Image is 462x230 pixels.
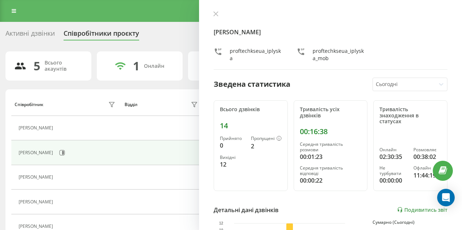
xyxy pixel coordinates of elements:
[214,79,290,90] div: Зведена статистика
[413,147,441,152] div: Розмовляє
[19,125,55,130] div: [PERSON_NAME]
[19,175,55,180] div: [PERSON_NAME]
[379,106,441,125] div: Тривалість знаходження в статусах
[125,102,137,107] div: Відділ
[300,176,362,185] div: 00:00:22
[19,150,55,155] div: [PERSON_NAME]
[219,221,224,225] text: 12
[413,165,441,171] div: Офлайн
[34,59,40,73] div: 5
[144,63,164,69] div: Онлайн
[379,176,407,185] div: 00:00:00
[15,102,43,107] div: Співробітник
[19,199,55,204] div: [PERSON_NAME]
[214,28,447,36] h4: [PERSON_NAME]
[230,47,282,62] div: proftechkseua_iplyska
[220,121,282,130] div: 14
[373,220,447,225] div: Сумарно (Сьогодні)
[397,207,447,213] a: Подивитись звіт
[220,136,245,141] div: Прийнято
[379,152,407,161] div: 02:30:35
[220,141,245,150] div: 0
[19,224,55,229] div: [PERSON_NAME]
[220,106,282,113] div: Всього дзвінків
[413,152,441,161] div: 00:38:02
[437,189,455,206] div: Open Intercom Messenger
[379,147,407,152] div: Онлайн
[220,160,245,169] div: 12
[300,165,362,176] div: Середня тривалість відповіді
[313,47,365,62] div: proftechkseua_iplyska_mob
[45,60,83,72] div: Всього акаунтів
[64,30,139,41] div: Співробітники проєкту
[413,171,441,180] div: 11:44:19
[220,155,245,160] div: Вихідні
[133,59,140,73] div: 1
[300,152,362,161] div: 00:01:23
[214,206,279,214] div: Детальні дані дзвінків
[251,136,282,142] div: Пропущені
[300,106,362,119] div: Тривалість усіх дзвінків
[300,142,362,152] div: Середня тривалість розмови
[5,30,55,41] div: Активні дзвінки
[300,127,362,136] div: 00:16:38
[251,142,282,151] div: 2
[379,165,407,176] div: Не турбувати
